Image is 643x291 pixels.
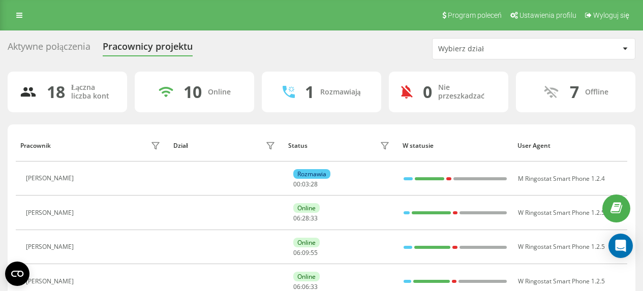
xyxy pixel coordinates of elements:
div: : : [293,249,318,256]
div: Rozmawiają [320,88,361,96]
div: Pracownik [20,142,51,149]
span: Wyloguj się [593,11,629,19]
span: 00 [293,180,300,188]
div: [PERSON_NAME] [26,243,76,250]
div: : : [293,181,318,188]
div: : : [293,215,318,222]
span: 06 [293,282,300,291]
div: Offline [585,88,608,96]
span: M Ringostat Smart Phone 1.2.4 [518,174,605,183]
div: Online [293,238,320,247]
div: Wybierz dział [438,45,560,53]
span: 28 [311,180,318,188]
button: Open CMP widget [5,262,29,286]
div: Status [288,142,308,149]
div: : : [293,283,318,290]
div: 0 [423,82,432,102]
div: Dział [173,142,188,149]
div: Pracownicy projektu [103,41,193,57]
div: Aktywne połączenia [8,41,90,57]
span: W Ringostat Smart Phone 1.2.5 [518,242,605,251]
span: W Ringostat Smart Phone 1.2.5 [518,208,605,217]
span: W Ringostat Smart Phone 1.2.5 [518,277,605,285]
div: Open Intercom Messenger [608,234,633,258]
div: Łączna liczba kont [71,83,115,101]
span: 03 [302,180,309,188]
span: 09 [302,248,309,257]
div: Rozmawia [293,169,330,179]
span: Ustawienia profilu [519,11,576,19]
div: [PERSON_NAME] [26,175,76,182]
span: 06 [293,248,300,257]
span: 28 [302,214,309,222]
div: 1 [305,82,314,102]
div: Online [293,272,320,281]
div: W statusie [403,142,508,149]
div: [PERSON_NAME] [26,278,76,285]
div: User Agent [517,142,623,149]
span: 33 [311,282,318,291]
div: 18 [47,82,65,102]
span: 55 [311,248,318,257]
div: 10 [183,82,202,102]
div: Nie przeszkadzać [438,83,496,101]
div: Online [293,203,320,213]
span: 06 [302,282,309,291]
span: 33 [311,214,318,222]
span: Program poleceń [448,11,502,19]
div: 7 [570,82,579,102]
div: [PERSON_NAME] [26,209,76,216]
div: Online [208,88,231,96]
span: 06 [293,214,300,222]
